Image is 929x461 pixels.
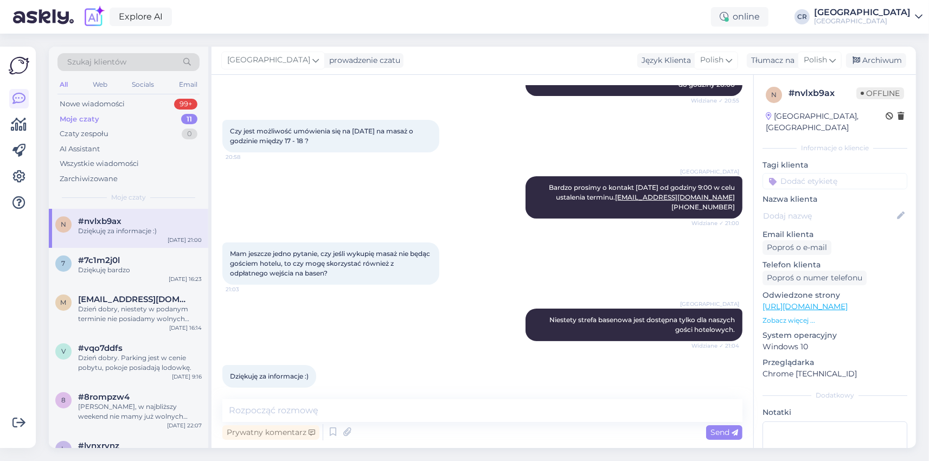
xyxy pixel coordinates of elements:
[856,87,904,99] span: Offline
[91,78,110,92] div: Web
[177,78,200,92] div: Email
[82,5,105,28] img: explore-ai
[700,54,723,66] span: Polish
[549,316,736,334] span: Niestety strefa basenowa jest dostępna tylko dla naszych gości hotelowych.
[78,255,120,265] span: #7c1m2j0l
[763,194,907,205] p: Nazwa klienta
[763,210,895,222] input: Dodaj nazwę
[227,54,310,66] span: [GEOGRAPHIC_DATA]
[747,55,795,66] div: Tłumacz na
[691,97,739,105] span: Widziane ✓ 20:55
[763,330,907,341] p: System operacyjny
[78,216,121,226] span: #nvlxb9ax
[174,99,197,110] div: 99+
[60,114,99,125] div: Moje czaty
[230,127,415,145] span: Czy jest możliwość umówienia się na [DATE] na masaż o godzinie między 17 - 18 ?
[78,353,202,373] div: Dzień dobry. Parking jest w cenie pobytu, pokoje posiadają lodowkę.
[763,341,907,353] p: Windows 10
[169,324,202,332] div: [DATE] 16:14
[763,259,907,271] p: Telefon klienta
[61,347,66,355] span: v
[78,265,202,275] div: Dziękuję bardzo
[78,441,119,451] span: #lvnxrvnz
[763,143,907,153] div: Informacje o kliencie
[61,396,66,404] span: 8
[61,220,66,228] span: n
[325,55,400,66] div: prowadzenie czatu
[226,153,266,161] span: 20:58
[9,55,29,76] img: Askly Logo
[763,316,907,325] p: Zobacz więcej ...
[814,8,911,17] div: [GEOGRAPHIC_DATA]
[615,193,735,201] a: [EMAIL_ADDRESS][DOMAIN_NAME]
[62,259,66,267] span: 7
[60,158,139,169] div: Wszystkie wiadomości
[680,300,739,308] span: [GEOGRAPHIC_DATA]
[763,159,907,171] p: Tagi klienta
[763,173,907,189] input: Dodać etykietę
[680,168,739,176] span: [GEOGRAPHIC_DATA]
[763,357,907,368] p: Przeglądarka
[67,56,126,68] span: Szukaj klientów
[169,275,202,283] div: [DATE] 16:23
[814,17,911,25] div: [GEOGRAPHIC_DATA]
[62,445,66,453] span: l
[763,290,907,301] p: Odwiedzone strony
[763,407,907,418] p: Notatki
[230,372,309,380] span: Dziękuję za informacje :)
[710,427,738,437] span: Send
[691,219,739,227] span: Widziane ✓ 21:00
[637,55,691,66] div: Język Klienta
[846,53,906,68] div: Archiwum
[61,298,67,306] span: m
[111,193,146,202] span: Moje czaty
[763,240,831,255] div: Poproś o e-mail
[763,390,907,400] div: Dodatkowy
[763,271,867,285] div: Poproś o numer telefonu
[172,373,202,381] div: [DATE] 9:16
[60,174,118,184] div: Zarchiwizowane
[78,343,123,353] span: #vqo7ddfs
[226,285,266,293] span: 21:03
[167,421,202,430] div: [DATE] 22:07
[795,9,810,24] div: CR
[60,144,100,155] div: AI Assistant
[226,388,266,396] span: 21:05
[182,129,197,139] div: 0
[78,304,202,324] div: Dzień dobry, niestety w podanym terminie nie posiadamy wolnych pokoi.
[691,342,739,350] span: Widziane ✓ 21:04
[78,294,191,304] span: martinabroschinska@seznam.cz
[763,368,907,380] p: Chrome [TECHNICAL_ID]
[78,226,202,236] div: Dziękuję za informacje :)
[549,183,736,211] span: Bardzo prosimy o kontakt [DATE] od godziny 9:00 w celu ustalenia terminu. [PHONE_NUMBER]
[110,8,172,26] a: Explore AI
[181,114,197,125] div: 11
[57,78,70,92] div: All
[766,111,886,133] div: [GEOGRAPHIC_DATA], [GEOGRAPHIC_DATA]
[804,54,827,66] span: Polish
[230,249,432,277] span: Mam jeszcze jedno pytanie, czy jeśli wykupię masaż nie będąc gościem hotelu, to czy mogę skorzyst...
[78,402,202,421] div: [PERSON_NAME], w najbliższy weekend nie mamy już wolnych pokoi. Czy są Państwo zainteresowani ofe...
[222,425,319,440] div: Prywatny komentarz
[130,78,156,92] div: Socials
[789,87,856,100] div: # nvlxb9ax
[763,302,848,311] a: [URL][DOMAIN_NAME]
[78,392,130,402] span: #8rompzw4
[60,99,125,110] div: Nowe wiadomości
[60,129,108,139] div: Czaty zespołu
[711,7,768,27] div: online
[814,8,922,25] a: [GEOGRAPHIC_DATA][GEOGRAPHIC_DATA]
[168,236,202,244] div: [DATE] 21:00
[763,229,907,240] p: Email klienta
[771,91,777,99] span: n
